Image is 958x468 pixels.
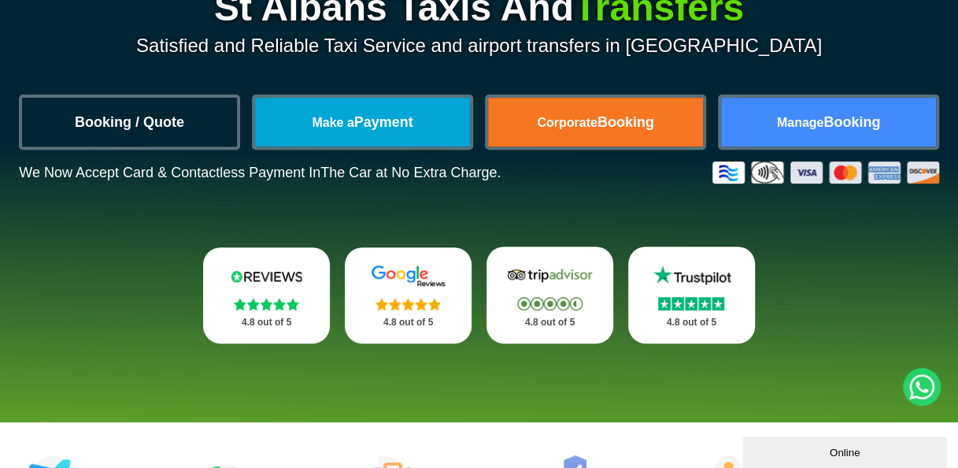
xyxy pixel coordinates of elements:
p: Satisfied and Reliable Taxi Service and airport transfers in [GEOGRAPHIC_DATA] [19,35,938,57]
p: 4.8 out of 5 [645,313,738,332]
img: Reviews.io [220,265,313,288]
a: ManageBooking [721,98,935,147]
a: CorporateBooking [488,98,702,147]
a: Reviews.io Stars 4.8 out of 5 [203,247,330,344]
iframe: chat widget [742,433,950,468]
img: Stars [375,298,441,310]
a: Trustpilot Stars 4.8 out of 5 [628,247,755,344]
img: Stars [517,297,583,310]
a: Booking / Quote [22,98,236,147]
a: Make aPayment [255,98,469,147]
img: Stars [234,298,299,310]
img: Tripadvisor [504,264,596,287]
span: The Car at No Extra Charge. [320,165,501,180]
p: 4.8 out of 5 [504,313,596,332]
img: Credit And Debit Cards [712,162,939,184]
a: Tripadvisor Stars 4.8 out of 5 [486,247,613,344]
p: 4.8 out of 5 [220,313,313,332]
img: Trustpilot [645,264,738,287]
img: Google [362,265,454,288]
p: 4.8 out of 5 [362,313,454,332]
span: Make a [312,116,353,129]
img: Stars [658,297,724,310]
p: We Now Accept Card & Contactless Payment In [19,165,501,181]
a: Google Stars 4.8 out of 5 [345,247,472,344]
span: Corporate [537,116,597,129]
span: Manage [777,116,824,129]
